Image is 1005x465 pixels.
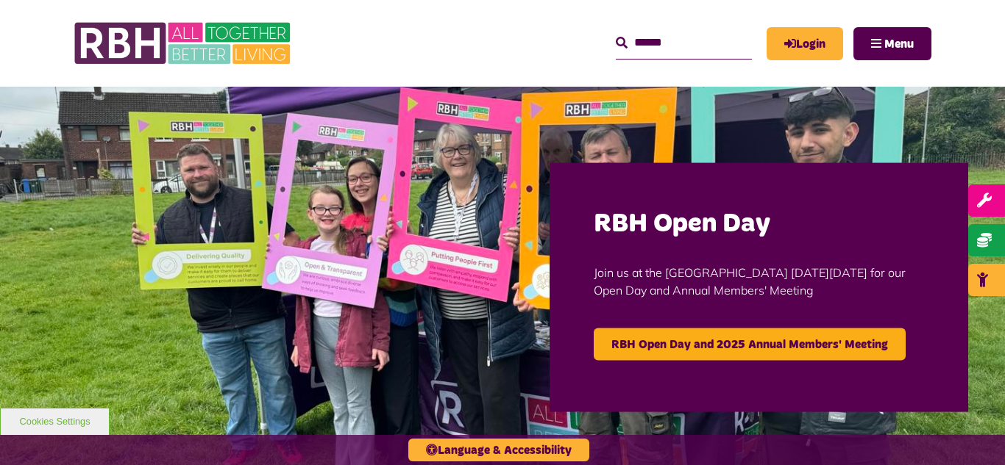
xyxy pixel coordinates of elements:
[74,15,294,72] img: RBH
[853,27,931,60] button: Navigation
[408,439,589,461] button: Language & Accessibility
[594,241,924,320] p: Join us at the [GEOGRAPHIC_DATA] [DATE][DATE] for our Open Day and Annual Members' Meeting
[594,206,924,241] h2: RBH Open Day
[594,328,906,360] a: RBH Open Day and 2025 Annual Members' Meeting
[767,27,843,60] a: MyRBH
[884,38,914,50] span: Menu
